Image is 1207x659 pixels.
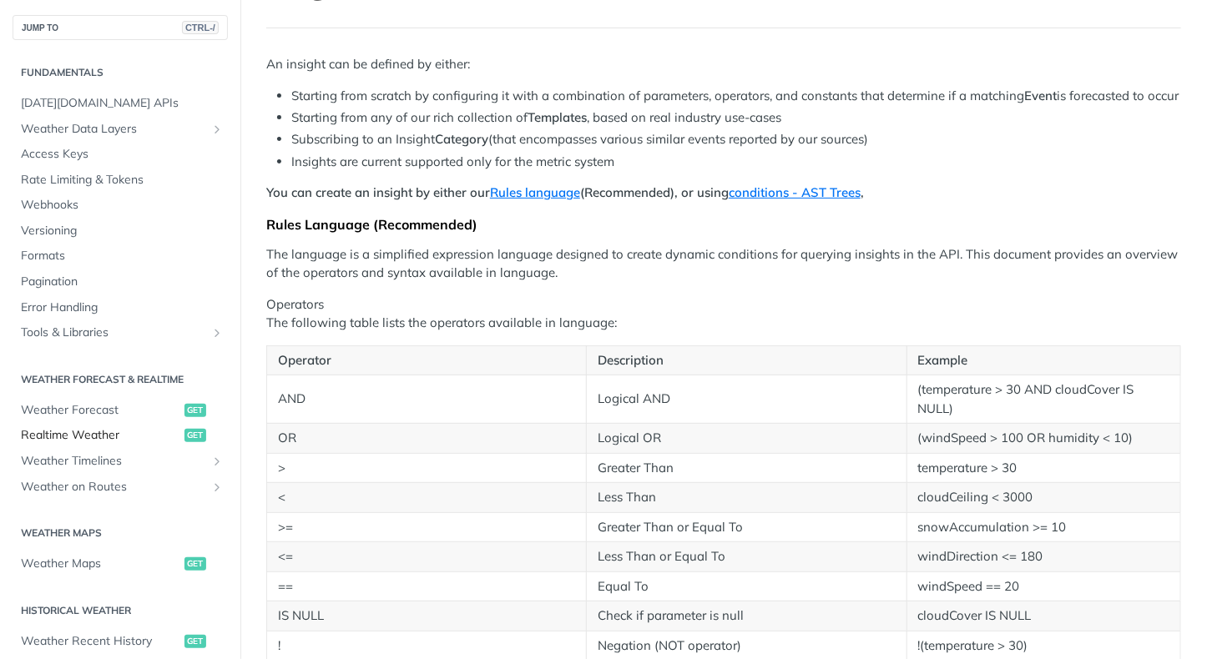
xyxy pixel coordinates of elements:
[266,216,1181,233] div: Rules Language (Recommended)
[291,153,1181,172] li: Insights are current supported only for the metric system
[21,324,206,341] span: Tools & Libraries
[587,542,907,572] td: Less Than or Equal To
[291,87,1181,106] li: Starting from scratch by configuring it with a combination of parameters, operators, and constant...
[907,542,1181,572] td: windDirection <= 180
[267,483,587,513] td: <
[184,635,206,648] span: get
[21,146,224,163] span: Access Keys
[587,345,907,375] th: Description
[184,557,206,571] span: get
[907,601,1181,631] td: cloudCover IS NULL
[13,526,228,541] h2: Weather Maps
[1024,88,1057,103] strong: Event
[13,629,228,654] a: Weather Recent Historyget
[435,131,488,147] strong: Category
[587,483,907,513] td: Less Than
[21,197,224,214] span: Webhooks
[267,512,587,542] td: >=
[587,601,907,631] td: Check if parameter is null
[21,402,180,419] span: Weather Forecast
[267,453,587,483] td: >
[210,326,224,340] button: Show subpages for Tools & Libraries
[13,372,228,387] h2: Weather Forecast & realtime
[907,375,1181,424] td: (temperature > 30 AND cloudCover IS NULL)
[267,542,587,572] td: <=
[13,551,228,576] a: Weather Mapsget
[21,223,224,239] span: Versioning
[13,603,228,618] h2: Historical Weather
[21,299,224,316] span: Error Handling
[13,15,228,40] button: JUMP TOCTRL-/
[13,142,228,167] a: Access Keys
[291,130,1181,149] li: Subscribing to an Insight (that encompasses various similar events reported by our sources)
[907,424,1181,454] td: (windSpeed > 100 OR humidity < 10)
[13,65,228,80] h2: Fundamentals
[21,248,224,264] span: Formats
[13,320,228,345] a: Tools & LibrariesShow subpages for Tools & Libraries
[21,556,180,572] span: Weather Maps
[267,375,587,424] td: AND
[21,479,206,496] span: Weather on Routes
[13,423,228,448] a: Realtime Weatherget
[13,117,228,142] a: Weather Data LayersShow subpages for Weather Data Layers
[13,219,228,244] a: Versioning
[21,121,206,138] span: Weather Data Layers
[587,453,907,483] td: Greater Than
[21,453,206,470] span: Weather Timelines
[21,95,224,112] span: [DATE][DOMAIN_NAME] APIs
[907,571,1181,601] td: windSpeed == 20
[267,345,587,375] th: Operator
[266,55,1181,74] p: An insight can be defined by either:
[13,244,228,269] a: Formats
[267,571,587,601] td: ==
[13,168,228,193] a: Rate Limiting & Tokens
[13,269,228,294] a: Pagination
[21,633,180,650] span: Weather Recent History
[907,483,1181,513] td: cloudCeiling < 3000
[184,429,206,442] span: get
[587,424,907,454] td: Logical OR
[266,295,1181,333] p: Operators The following table lists the operators available in language:
[13,193,228,218] a: Webhooks
[729,184,861,200] a: conditions - AST Trees
[266,184,864,200] strong: You can create an insight by either our (Recommended), or using ,
[210,123,224,136] button: Show subpages for Weather Data Layers
[21,274,224,290] span: Pagination
[291,108,1181,128] li: Starting from any of our rich collection of , based on real industry use-cases
[13,398,228,423] a: Weather Forecastget
[21,427,180,444] span: Realtime Weather
[907,453,1181,483] td: temperature > 30
[267,424,587,454] td: OR
[267,601,587,631] td: IS NULL
[587,571,907,601] td: Equal To
[13,475,228,500] a: Weather on RoutesShow subpages for Weather on Routes
[210,455,224,468] button: Show subpages for Weather Timelines
[528,109,587,125] strong: Templates
[13,91,228,116] a: [DATE][DOMAIN_NAME] APIs
[907,345,1181,375] th: Example
[21,172,224,189] span: Rate Limiting & Tokens
[13,449,228,474] a: Weather TimelinesShow subpages for Weather Timelines
[210,480,224,494] button: Show subpages for Weather on Routes
[266,245,1181,283] p: The language is a simplified expression language designed to create dynamic conditions for queryi...
[587,375,907,424] td: Logical AND
[182,21,219,34] span: CTRL-/
[587,512,907,542] td: Greater Than or Equal To
[907,512,1181,542] td: snowAccumulation >= 10
[13,295,228,320] a: Error Handling
[490,184,580,200] a: Rules language
[184,404,206,417] span: get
